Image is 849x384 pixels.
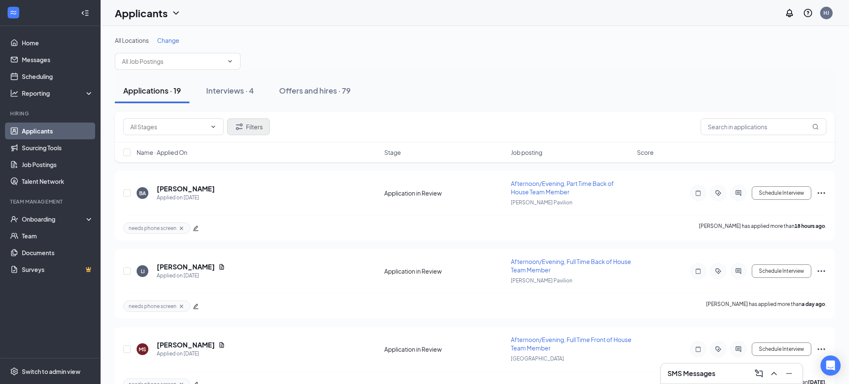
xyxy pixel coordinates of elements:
h5: [PERSON_NAME] [157,340,215,350]
b: 18 hours ago [795,223,825,229]
svg: ActiveTag [713,190,723,196]
svg: Cross [178,225,185,232]
svg: Cross [178,303,185,310]
button: Minimize [782,367,796,380]
div: Team Management [10,198,92,205]
h5: [PERSON_NAME] [157,262,215,272]
span: Afternoon/Evening, Part Time Back of House Team Member [511,180,614,196]
span: [PERSON_NAME] Pavilion [511,199,572,206]
svg: ComposeMessage [754,368,764,379]
span: [GEOGRAPHIC_DATA] [511,355,564,362]
svg: Analysis [10,89,18,97]
a: Team [22,227,93,244]
svg: WorkstreamLogo [9,8,18,17]
svg: Document [218,342,225,348]
button: ChevronUp [767,367,781,380]
svg: ActiveTag [713,346,723,353]
svg: UserCheck [10,215,18,223]
a: Scheduling [22,68,93,85]
svg: Settings [10,367,18,376]
svg: Minimize [784,368,794,379]
div: Onboarding [22,215,86,223]
a: Messages [22,51,93,68]
a: Applicants [22,123,93,139]
div: Reporting [22,89,94,97]
span: Afternoon/Evening, Full Time Back of House Team Member [511,258,631,274]
span: Score [637,148,654,157]
div: Offers and hires · 79 [279,85,351,96]
div: Applied on [DATE] [157,272,225,280]
h3: SMS Messages [668,369,715,378]
input: All Stages [130,122,207,131]
svg: MagnifyingGlass [812,123,819,130]
button: ComposeMessage [752,367,766,380]
a: Home [22,34,93,51]
span: needs phone screen [129,303,176,310]
svg: Notifications [784,8,795,18]
div: BA [139,190,146,197]
h1: Applicants [115,6,168,20]
button: Filter Filters [227,118,270,135]
div: Application in Review [384,267,506,275]
svg: Document [218,264,225,270]
p: [PERSON_NAME] has applied more than . [706,300,826,312]
a: SurveysCrown [22,261,93,278]
a: Talent Network [22,173,93,190]
span: Stage [384,148,401,157]
button: Schedule Interview [752,186,811,200]
span: [PERSON_NAME] Pavilion [511,277,572,284]
span: needs phone screen [129,225,176,232]
svg: Note [693,346,703,353]
div: Application in Review [384,345,506,353]
svg: ChevronDown [227,58,233,65]
span: Job posting [511,148,542,157]
button: Schedule Interview [752,342,811,356]
button: Schedule Interview [752,264,811,278]
svg: ActiveChat [733,268,743,274]
svg: Ellipses [816,344,826,354]
span: All Locations [115,37,149,44]
svg: ChevronUp [769,368,779,379]
b: a day ago [802,301,825,307]
svg: Ellipses [816,266,826,276]
a: Documents [22,244,93,261]
svg: QuestionInfo [803,8,813,18]
div: MS [139,346,146,353]
div: Applied on [DATE] [157,350,225,358]
span: Afternoon/Evening, Full Time Front of House Team Member [511,336,632,352]
svg: ActiveChat [733,190,743,196]
div: Open Intercom Messenger [821,355,841,376]
div: Applied on [DATE] [157,193,215,202]
h5: [PERSON_NAME] [157,184,215,193]
div: HJ [823,9,829,16]
span: Change [157,37,179,44]
svg: ActiveChat [733,346,743,353]
span: edit [193,225,199,231]
svg: ActiveTag [713,268,723,274]
svg: Filter [234,122,244,132]
span: Name · Applied On [137,148,187,157]
div: Applications · 19 [123,85,181,96]
svg: Ellipses [816,188,826,198]
a: Job Postings [22,156,93,173]
input: All Job Postings [122,57,223,66]
svg: Note [693,268,703,274]
svg: Collapse [81,9,89,17]
svg: ChevronDown [210,123,217,130]
svg: ChevronDown [171,8,181,18]
div: Switch to admin view [22,367,80,376]
span: edit [193,303,199,309]
a: Sourcing Tools [22,139,93,156]
div: LI [141,268,145,275]
input: Search in applications [701,118,826,135]
p: [PERSON_NAME] has applied more than . [699,222,826,234]
div: Interviews · 4 [206,85,254,96]
svg: Note [693,190,703,196]
div: Application in Review [384,189,506,197]
div: Hiring [10,110,92,117]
